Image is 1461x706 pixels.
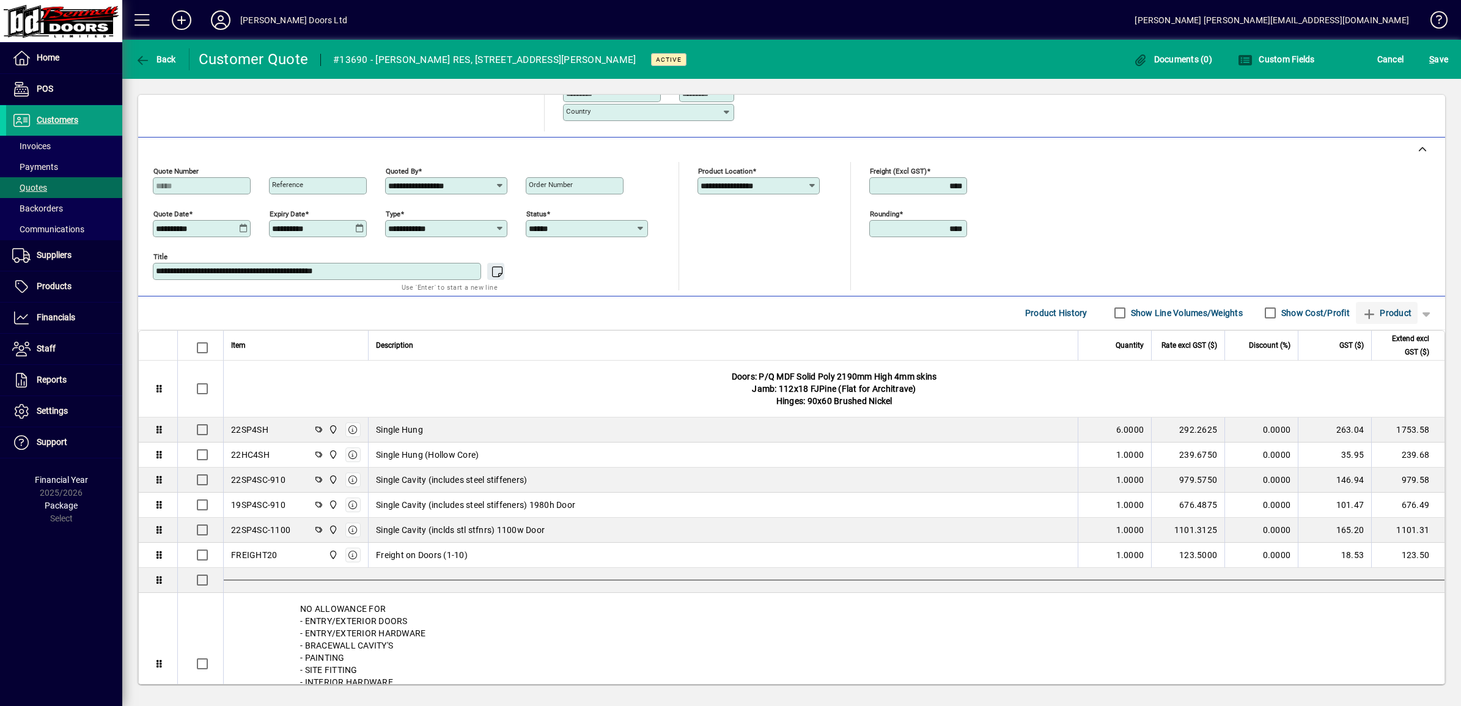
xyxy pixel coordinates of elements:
[6,427,122,458] a: Support
[1235,48,1318,70] button: Custom Fields
[333,50,636,70] div: #13690 - [PERSON_NAME] RES, [STREET_ADDRESS][PERSON_NAME]
[6,396,122,427] a: Settings
[402,280,498,294] mat-hint: Use 'Enter' to start a new line
[37,115,78,125] span: Customers
[1298,443,1371,468] td: 35.95
[1429,54,1434,64] span: S
[1371,417,1444,443] td: 1753.58
[224,361,1444,417] div: Doors: P/Q MDF Solid Poly 2190mm High 4mm skins Jamb: 112x18 FJPine (Flat for Architrave) Hinges:...
[270,209,305,218] mat-label: Expiry date
[37,281,72,291] span: Products
[122,48,190,70] app-page-header-button: Back
[1020,302,1092,324] button: Product History
[1298,468,1371,493] td: 146.94
[1371,518,1444,543] td: 1101.31
[376,474,527,486] span: Single Cavity (includes steel stiffeners)
[1371,443,1444,468] td: 239.68
[12,141,51,151] span: Invoices
[1298,543,1371,568] td: 18.53
[325,498,339,512] span: Bennett Doors Ltd
[1279,307,1350,319] label: Show Cost/Profit
[376,339,413,352] span: Description
[1224,543,1298,568] td: 0.0000
[1371,493,1444,518] td: 676.49
[1159,424,1217,436] div: 292.2625
[231,339,246,352] span: Item
[12,224,84,234] span: Communications
[1224,518,1298,543] td: 0.0000
[526,209,546,218] mat-label: Status
[37,375,67,384] span: Reports
[1130,48,1215,70] button: Documents (0)
[1371,468,1444,493] td: 979.58
[529,180,573,189] mat-label: Order number
[1224,417,1298,443] td: 0.0000
[386,209,400,218] mat-label: Type
[1298,518,1371,543] td: 165.20
[376,499,575,511] span: Single Cavity (includes steel stiffeners) 1980h Door
[1025,303,1087,323] span: Product History
[325,548,339,562] span: Bennett Doors Ltd
[1224,443,1298,468] td: 0.0000
[386,166,418,175] mat-label: Quoted by
[656,56,682,64] span: Active
[870,166,927,175] mat-label: Freight (excl GST)
[6,334,122,364] a: Staff
[1159,524,1217,536] div: 1101.3125
[1159,499,1217,511] div: 676.4875
[1421,2,1446,42] a: Knowledge Base
[1116,499,1144,511] span: 1.0000
[231,449,270,461] div: 22HC4SH
[325,448,339,461] span: Bennett Doors Ltd
[6,74,122,105] a: POS
[1379,332,1429,359] span: Extend excl GST ($)
[1116,524,1144,536] span: 1.0000
[1377,50,1404,69] span: Cancel
[272,180,303,189] mat-label: Reference
[12,183,47,193] span: Quotes
[325,473,339,487] span: Bennett Doors Ltd
[6,303,122,333] a: Financials
[37,437,67,447] span: Support
[1356,302,1418,324] button: Product
[6,156,122,177] a: Payments
[231,424,268,436] div: 22SP4SH
[1135,10,1409,30] div: [PERSON_NAME] [PERSON_NAME][EMAIL_ADDRESS][DOMAIN_NAME]
[376,424,423,436] span: Single Hung
[1116,339,1144,352] span: Quantity
[1298,493,1371,518] td: 101.47
[45,501,78,510] span: Package
[1249,339,1290,352] span: Discount (%)
[12,162,58,172] span: Payments
[1224,493,1298,518] td: 0.0000
[1362,303,1411,323] span: Product
[1238,54,1315,64] span: Custom Fields
[1116,549,1144,561] span: 1.0000
[1429,50,1448,69] span: ave
[1159,549,1217,561] div: 123.5000
[6,198,122,219] a: Backorders
[1159,449,1217,461] div: 239.6750
[6,136,122,156] a: Invoices
[1116,474,1144,486] span: 1.0000
[325,523,339,537] span: Bennett Doors Ltd
[132,48,179,70] button: Back
[1298,417,1371,443] td: 263.04
[566,107,591,116] mat-label: Country
[37,312,75,322] span: Financials
[376,524,545,536] span: Single Cavity (inclds stl stfnrs) 1100w Door
[1159,474,1217,486] div: 979.5750
[376,549,468,561] span: Freight on Doors (1-10)
[870,209,899,218] mat-label: Rounding
[6,240,122,271] a: Suppliers
[6,219,122,240] a: Communications
[1224,468,1298,493] td: 0.0000
[135,54,176,64] span: Back
[37,53,59,62] span: Home
[6,43,122,73] a: Home
[698,166,753,175] mat-label: Product location
[1371,543,1444,568] td: 123.50
[153,252,167,260] mat-label: Title
[6,365,122,395] a: Reports
[201,9,240,31] button: Profile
